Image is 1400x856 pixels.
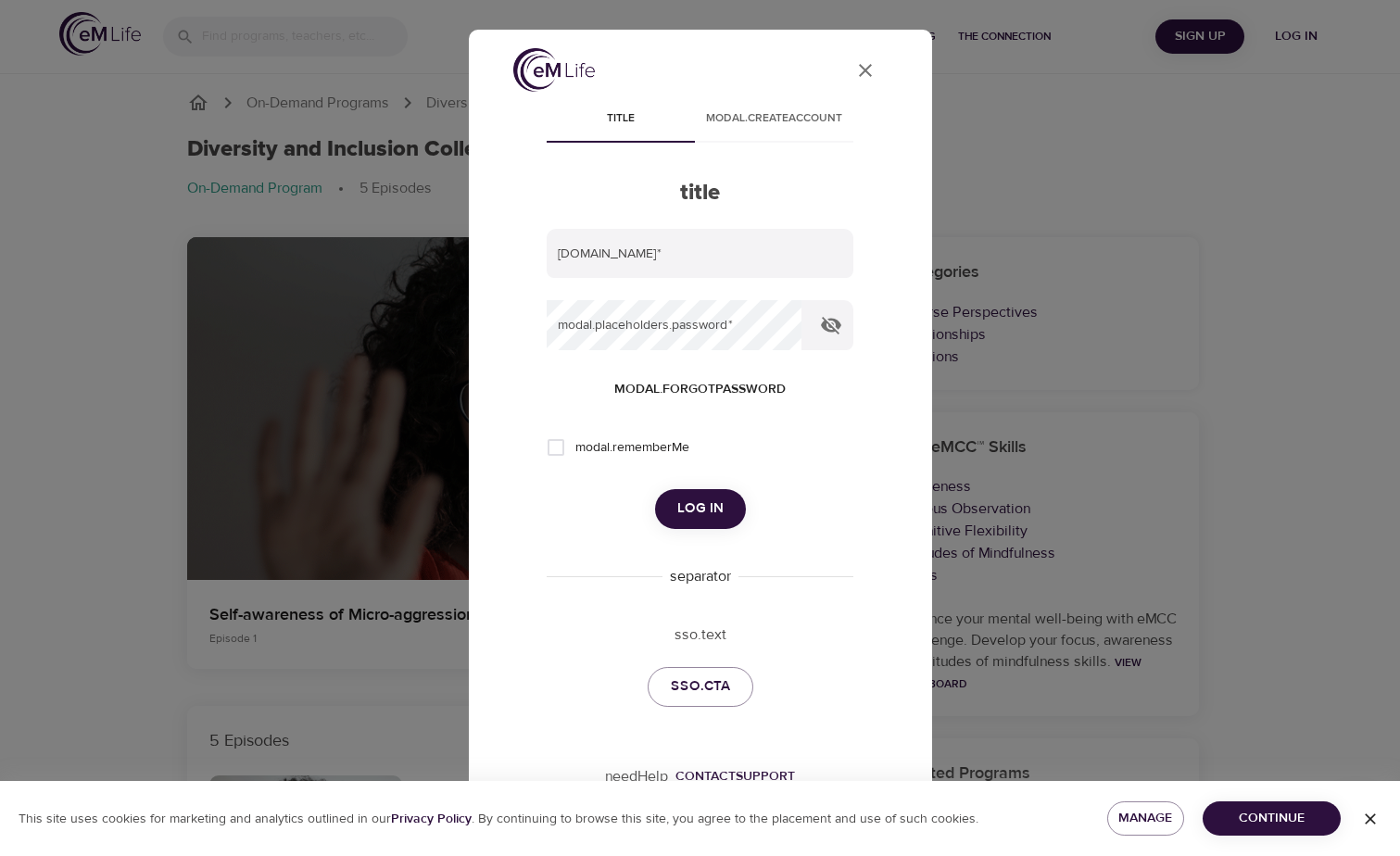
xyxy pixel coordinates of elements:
span: Continue [1217,807,1326,830]
div: contactSupport [675,767,795,786]
a: sso.cta [648,667,753,706]
img: logo [513,48,595,92]
h2: title [547,180,853,207]
b: Privacy Policy [391,811,472,827]
span: sso.cta [671,674,730,699]
div: separator [662,566,738,587]
button: modal.forgotPassword [607,372,793,407]
div: disabled tabs example [547,98,853,143]
span: modal.rememberMe [575,438,689,458]
button: Log in [655,489,746,528]
span: title [558,109,684,129]
span: modal.createAccount [706,109,842,129]
p: sso.text [547,624,853,646]
button: close [843,48,888,93]
span: Manage [1122,807,1168,830]
p: needHelp [605,766,668,787]
a: contactSupport [668,767,795,786]
span: modal.forgotPassword [614,378,786,401]
span: Log in [677,497,724,521]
